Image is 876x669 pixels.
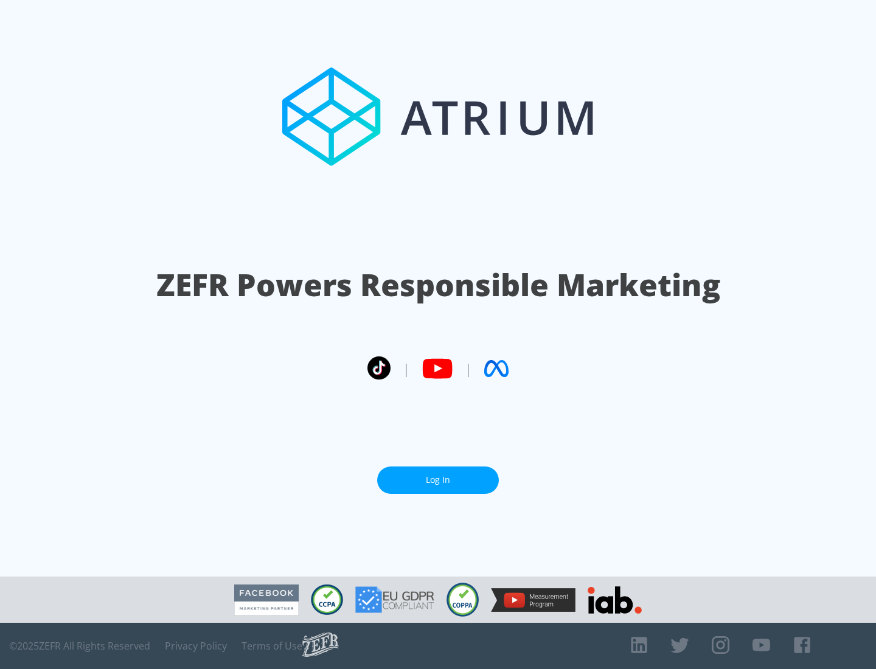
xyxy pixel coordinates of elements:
img: YouTube Measurement Program [491,588,575,612]
h1: ZEFR Powers Responsible Marketing [156,264,720,306]
img: Facebook Marketing Partner [234,584,299,615]
a: Privacy Policy [165,640,227,652]
img: IAB [588,586,642,614]
img: COPPA Compliant [447,583,479,617]
span: © 2025 ZEFR All Rights Reserved [9,640,150,652]
a: Terms of Use [242,640,302,652]
img: CCPA Compliant [311,584,343,615]
span: | [403,359,410,378]
span: | [465,359,472,378]
img: GDPR Compliant [355,586,434,613]
a: Log In [377,466,499,494]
